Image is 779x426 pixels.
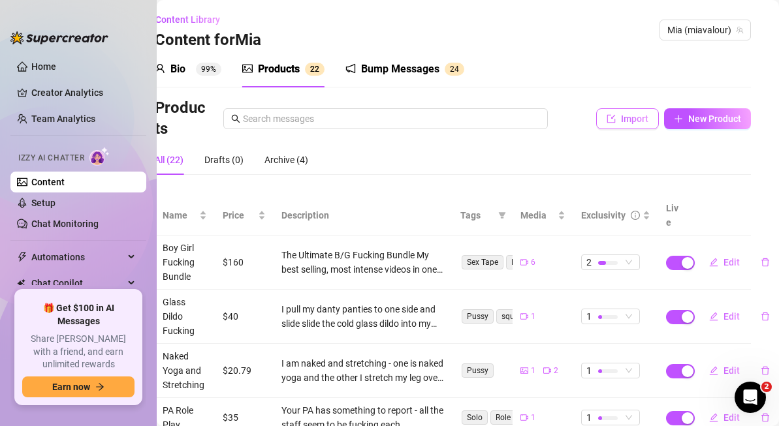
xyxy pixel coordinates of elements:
[170,61,185,77] div: Bio
[10,31,108,44] img: logo-BBDzfeDw.svg
[586,363,592,378] span: 1
[761,312,770,321] span: delete
[723,257,740,267] span: Edit
[453,196,513,236] th: Tags
[460,208,493,222] span: Tags
[761,382,772,392] span: 2
[18,152,84,164] span: Izzy AI Chatter
[658,196,691,236] th: Live
[31,114,95,124] a: Team Analytics
[345,63,356,74] span: notification
[496,309,538,324] span: squirting
[490,410,533,425] span: Role Play
[723,311,740,322] span: Edit
[667,20,743,40] span: Mia (miavalour)
[688,114,741,124] span: New Product
[709,366,718,375] span: edit
[586,410,592,425] span: 1
[31,247,124,267] span: Automations
[215,344,274,398] td: $20.79
[699,306,750,327] button: Edit
[22,376,135,397] button: Earn nowarrow-right
[52,382,90,392] span: Earn now
[31,177,65,187] a: Content
[223,208,255,222] span: Price
[709,312,718,321] span: edit
[163,208,197,222] span: Name
[531,256,535,269] span: 6
[155,63,165,74] span: user
[761,366,770,375] span: delete
[586,309,592,324] span: 1
[531,365,535,377] span: 1
[243,112,540,126] input: Search messages
[31,219,99,229] a: Chat Monitoring
[586,255,592,269] span: 2
[22,333,135,371] span: Share [PERSON_NAME] with a friend, and earn unlimited rewards
[31,198,56,208] a: Setup
[196,63,221,76] sup: 99%
[462,363,494,378] span: Pussy
[215,236,274,290] td: $160
[204,153,244,167] div: Drafts (0)
[281,356,445,385] div: I am naked and stretching - one is naked yoga and the other I stretch my leg over the [PERSON_NAME]
[699,360,750,381] button: Edit
[274,196,453,236] th: Description
[155,290,215,344] td: Glass Dildo Fucking
[264,153,308,167] div: Archive (4)
[31,273,124,294] span: Chat Copilot
[31,82,136,103] a: Creator Analytics
[674,114,683,123] span: plus
[454,65,459,74] span: 4
[361,61,439,77] div: Bump Messages
[506,255,554,269] span: Boy on Girl
[621,114,648,124] span: Import
[95,382,104,391] span: arrow-right
[498,211,506,219] span: filter
[31,61,56,72] a: Home
[709,258,718,267] span: edit
[155,344,215,398] td: Naked Yoga and Stretching
[155,98,207,140] h3: Products
[520,312,528,320] span: video-camera
[520,414,528,421] span: video-camera
[709,413,718,422] span: edit
[596,108,659,129] button: Import
[543,367,551,374] span: video-camera
[723,365,740,376] span: Edit
[520,367,528,374] span: picture
[520,208,554,222] span: Media
[531,412,535,424] span: 1
[735,382,766,413] iframe: Intercom live chat
[155,30,261,51] h3: Content for Mia
[699,252,750,273] button: Edit
[215,290,274,344] td: $40
[231,114,240,123] span: search
[155,196,215,236] th: Name
[155,236,215,290] td: Boy Girl Fucking Bundle
[531,311,535,323] span: 1
[17,279,25,288] img: Chat Copilot
[462,309,494,324] span: Pussy
[631,211,640,220] span: info-circle
[736,26,744,34] span: team
[155,9,231,30] button: Content Library
[310,65,315,74] span: 2
[281,248,445,277] div: The Ultimate B/G Fucking Bundle My best selling, most intense videos in one place. OVER 40 mins o...
[281,302,445,331] div: I pull my danty panties to one side and slide slide the cold glass dildo into my wet pussy - of c...
[520,258,528,266] span: video-camera
[723,412,740,423] span: Edit
[89,147,110,166] img: AI Chatter
[761,258,770,267] span: delete
[513,196,573,236] th: Media
[155,153,183,167] div: All (22)
[462,255,503,269] span: Sex Tape
[554,365,558,377] span: 2
[607,114,616,123] span: import
[22,302,135,327] span: 🎁 Get $100 in AI Messages
[664,108,751,129] button: New Product
[242,63,253,74] span: picture
[155,14,220,25] span: Content Library
[315,65,319,74] span: 2
[496,205,509,225] span: filter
